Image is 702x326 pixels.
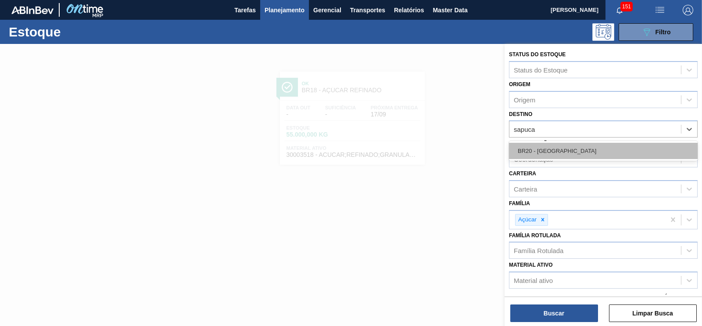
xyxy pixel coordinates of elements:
[514,66,568,73] div: Status do Estoque
[509,170,536,177] label: Carteira
[509,262,553,268] label: Material ativo
[509,294,567,300] label: Data de Entrega de
[509,51,566,58] label: Status do Estoque
[655,5,665,15] img: userActions
[605,4,634,16] button: Notificações
[509,111,532,117] label: Destino
[514,277,553,284] div: Material ativo
[265,5,304,15] span: Planejamento
[509,200,530,206] label: Família
[509,141,552,147] label: Coordenação
[620,2,633,11] span: 151
[509,81,530,87] label: Origem
[11,6,54,14] img: TNhmsLtSVTkK8tSr43FrP2fwEKptu5GPRR3wAAAABJRU5ErkJggg==
[313,5,341,15] span: Gerencial
[9,27,136,37] h1: Estoque
[514,247,563,254] div: Família Rotulada
[433,5,467,15] span: Master Data
[592,23,614,41] div: Pogramando: nenhum usuário selecionado
[509,143,698,159] div: BR20 - [GEOGRAPHIC_DATA]
[350,5,385,15] span: Transportes
[234,5,256,15] span: Tarefas
[509,232,561,239] label: Família Rotulada
[655,29,671,36] span: Filtro
[514,96,535,103] div: Origem
[514,185,537,192] div: Carteira
[394,5,424,15] span: Relatórios
[619,23,693,41] button: Filtro
[516,214,538,225] div: Açúcar
[607,294,668,300] label: Data de Entrega até
[683,5,693,15] img: Logout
